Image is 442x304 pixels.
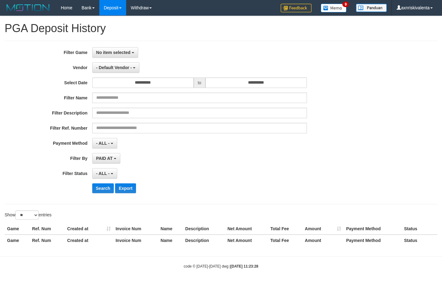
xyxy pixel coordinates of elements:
[5,223,30,235] th: Game
[15,210,39,220] select: Showentries
[194,77,205,88] span: to
[96,141,110,146] span: - ALL -
[30,235,65,246] th: Ref. Num
[96,50,130,55] span: No item selected
[92,153,120,164] button: PAID AT
[356,4,387,12] img: panduan.png
[302,235,344,246] th: Amount
[158,235,183,246] th: Name
[344,235,402,246] th: Payment Method
[113,223,158,235] th: Invoice Num
[92,47,138,58] button: No item selected
[268,235,302,246] th: Total Fee
[5,210,52,220] label: Show entries
[281,4,312,12] img: Feedback.jpg
[158,223,183,235] th: Name
[65,235,113,246] th: Created at
[183,223,225,235] th: Description
[92,138,117,148] button: - ALL -
[225,235,268,246] th: Net Amount
[302,223,344,235] th: Amount
[268,223,302,235] th: Total Fee
[183,235,225,246] th: Description
[344,223,402,235] th: Payment Method
[92,62,140,73] button: - Default Vendor -
[225,223,268,235] th: Net Amount
[113,235,158,246] th: Invoice Num
[96,171,110,176] span: - ALL -
[96,65,132,70] span: - Default Vendor -
[65,223,113,235] th: Created at
[184,264,258,269] small: code © [DATE]-[DATE] dwg |
[402,235,437,246] th: Status
[92,168,117,179] button: - ALL -
[321,4,347,12] img: Button%20Memo.svg
[5,22,437,35] h1: PGA Deposit History
[96,156,113,161] span: PAID AT
[115,183,136,193] button: Export
[5,235,30,246] th: Game
[5,3,52,12] img: MOTION_logo.png
[402,223,437,235] th: Status
[92,183,114,193] button: Search
[230,264,258,269] strong: [DATE] 11:23:28
[30,223,65,235] th: Ref. Num
[342,2,349,7] span: 9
